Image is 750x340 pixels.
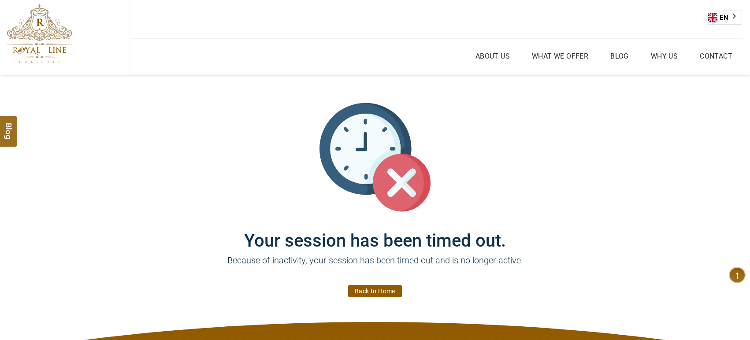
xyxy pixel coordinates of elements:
[708,11,742,25] aside: Language selected: English
[473,50,512,63] a: About Us
[319,102,431,213] img: session_time_out.svg
[3,123,15,130] span: Blog
[111,254,639,280] p: Because of inactivity, your session has been timed out and is no longer active.
[7,4,72,63] img: The Royal Line Holidays
[111,213,639,251] h1: Your session has been timed out.
[698,50,735,63] a: Contact
[708,11,742,25] div: Language
[348,285,402,297] a: Back to Home
[608,50,631,63] a: Blog
[649,50,680,63] a: Why Us
[530,50,590,63] a: What we Offer
[708,11,742,24] a: EN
